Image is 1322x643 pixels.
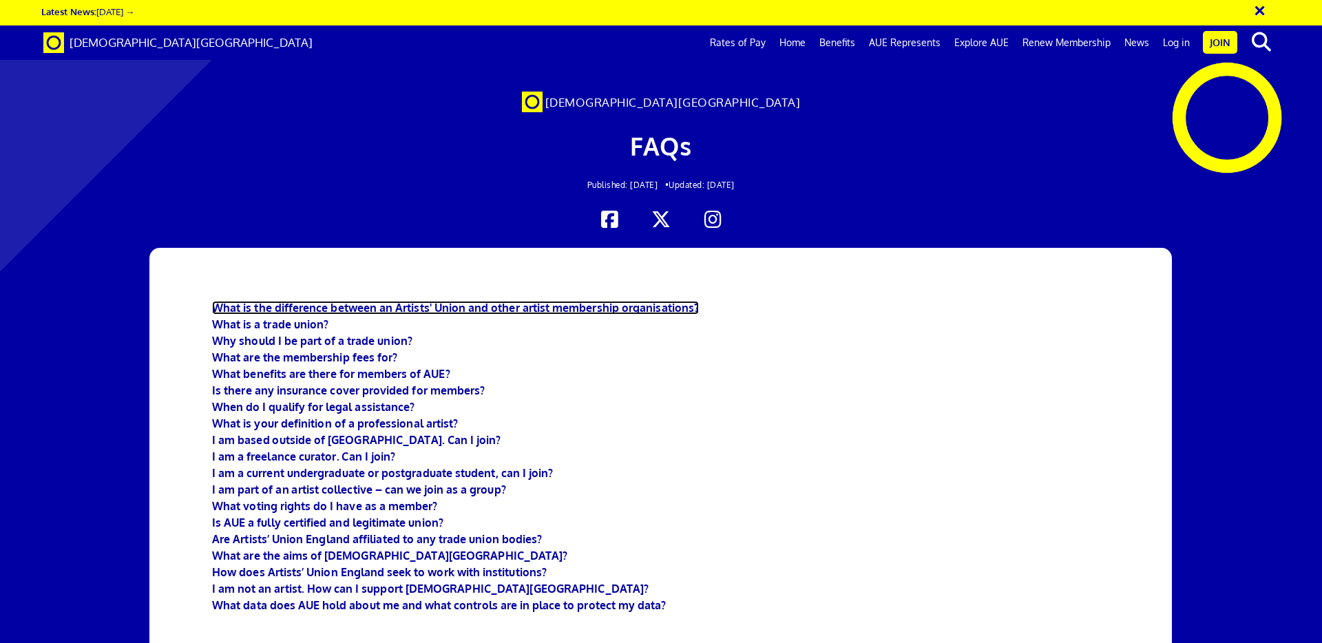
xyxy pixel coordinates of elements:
[587,180,669,190] span: Published: [DATE] •
[212,466,553,480] a: I am a current undergraduate or postgraduate student, can I join?
[1118,25,1156,60] a: News
[33,25,323,60] a: Brand [DEMOGRAPHIC_DATA][GEOGRAPHIC_DATA]
[1156,25,1197,60] a: Log in
[212,549,567,562] a: What are the aims of [DEMOGRAPHIC_DATA][GEOGRAPHIC_DATA]?
[1203,31,1237,54] a: Join
[212,450,395,463] a: I am a freelance curator. Can I join?
[212,400,415,414] a: When do I qualify for legal assistance?
[41,6,96,17] strong: Latest News:
[703,25,773,60] a: Rates of Pay
[212,532,542,546] a: Are Artists’ Union England affiliated to any trade union bodies?
[212,383,485,397] a: Is there any insurance cover provided for members?
[212,582,649,595] a: I am not an artist. How can I support [DEMOGRAPHIC_DATA][GEOGRAPHIC_DATA]?
[70,35,313,50] span: [DEMOGRAPHIC_DATA][GEOGRAPHIC_DATA]
[212,433,501,447] a: I am based outside of [GEOGRAPHIC_DATA]. Can I join?
[212,417,458,430] a: What is your definition of a professional artist?
[212,598,666,612] a: What data does AUE hold about me and what controls are in place to protect my data?
[212,516,443,529] a: Is AUE a fully certified and legitimate union?
[812,25,862,60] a: Benefits
[212,499,437,513] a: What voting rights do I have as a member?
[545,95,801,109] span: [DEMOGRAPHIC_DATA][GEOGRAPHIC_DATA]
[212,565,547,579] a: How does Artists’ Union England seek to work with institutions?
[862,25,947,60] a: AUE Represents
[212,317,328,331] a: What is a trade union?
[630,130,691,161] span: FAQs
[773,25,812,60] a: Home
[1240,28,1282,56] button: search
[947,25,1016,60] a: Explore AUE
[212,334,412,348] a: Why should I be part of a trade union?
[212,367,450,381] a: What benefits are there for members of AUE?
[1016,25,1118,60] a: Renew Membership
[212,350,397,364] a: What are the membership fees for?
[253,180,1069,189] h2: Updated: [DATE]
[212,483,506,496] a: I am part of an artist collective – can we join as a group?
[41,6,134,17] a: Latest News:[DATE] →
[212,301,699,315] a: What is the difference between an Artists' Union and other artist membership organisations?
